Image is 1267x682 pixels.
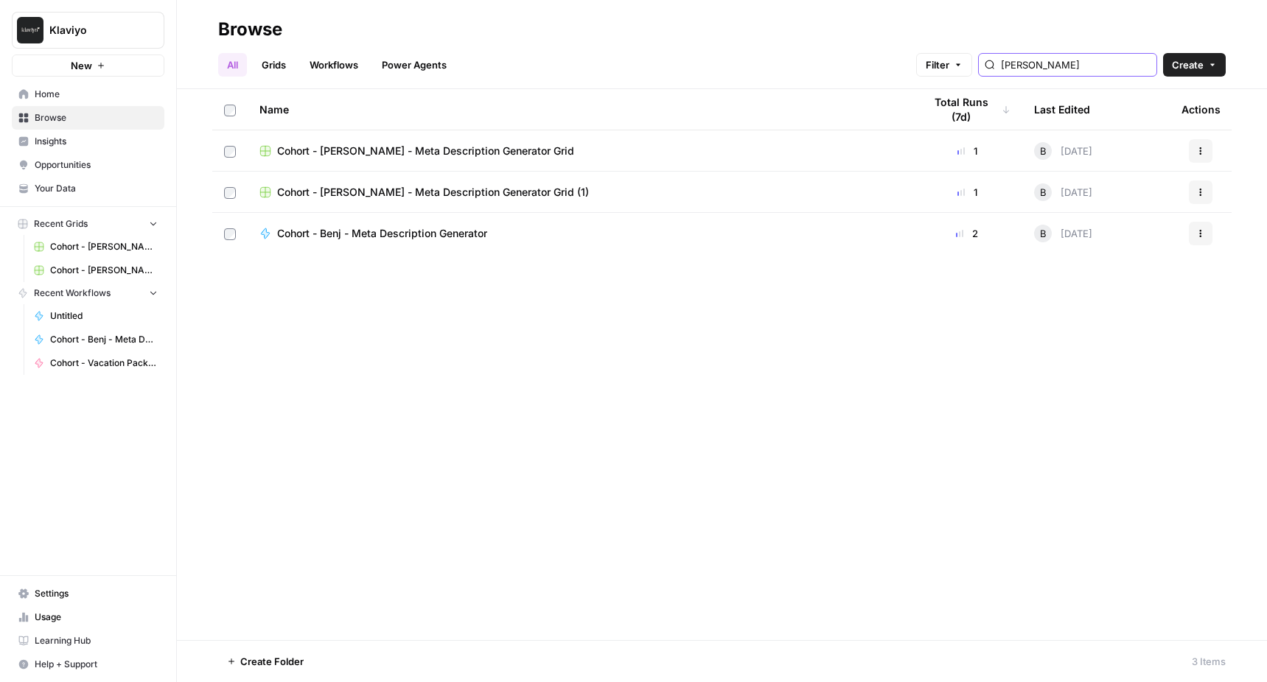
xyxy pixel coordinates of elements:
[926,57,949,72] span: Filter
[27,259,164,282] a: Cohort - [PERSON_NAME] - Meta Description Generator Grid (1)
[924,185,1011,200] div: 1
[34,217,88,231] span: Recent Grids
[1034,225,1092,242] div: [DATE]
[35,634,158,647] span: Learning Hub
[12,213,164,235] button: Recent Grids
[35,611,158,624] span: Usage
[1040,144,1047,158] span: B
[12,130,164,153] a: Insights
[924,226,1011,241] div: 2
[240,654,304,669] span: Create Folder
[12,12,164,49] button: Workspace: Klaviyo
[17,17,43,43] img: Klaviyo Logo
[12,106,164,130] a: Browse
[1182,89,1221,130] div: Actions
[1040,185,1047,200] span: B
[27,235,164,259] a: Cohort - [PERSON_NAME] - Meta Description Generator Grid
[12,653,164,676] button: Help + Support
[373,53,456,77] a: Power Agents
[12,177,164,200] a: Your Data
[50,264,158,277] span: Cohort - [PERSON_NAME] - Meta Description Generator Grid (1)
[259,185,900,200] a: Cohort - [PERSON_NAME] - Meta Description Generator Grid (1)
[49,23,139,38] span: Klaviyo
[259,89,900,130] div: Name
[1040,226,1047,241] span: B
[924,144,1011,158] div: 1
[35,587,158,600] span: Settings
[1001,57,1151,72] input: Search
[1192,654,1226,669] div: 3 Items
[50,309,158,323] span: Untitled
[35,135,158,148] span: Insights
[12,82,164,106] a: Home
[1163,53,1226,77] button: Create
[34,286,111,300] span: Recent Workflows
[50,356,158,370] span: Cohort - Vacation Package Description ([PERSON_NAME])
[259,144,900,158] a: Cohort - [PERSON_NAME] - Meta Description Generator Grid
[1034,89,1090,130] div: Last Edited
[218,18,282,41] div: Browse
[277,185,589,200] span: Cohort - [PERSON_NAME] - Meta Description Generator Grid (1)
[35,182,158,195] span: Your Data
[1034,142,1092,160] div: [DATE]
[12,629,164,653] a: Learning Hub
[12,55,164,77] button: New
[218,53,247,77] a: All
[35,88,158,101] span: Home
[12,282,164,304] button: Recent Workflows
[35,158,158,172] span: Opportunities
[12,582,164,605] a: Settings
[12,153,164,177] a: Opportunities
[35,111,158,124] span: Browse
[277,144,574,158] span: Cohort - [PERSON_NAME] - Meta Description Generator Grid
[277,226,487,241] span: Cohort - Benj - Meta Description Generator
[27,304,164,328] a: Untitled
[12,605,164,629] a: Usage
[259,226,900,241] a: Cohort - Benj - Meta Description Generator
[916,53,972,77] button: Filter
[218,650,313,673] button: Create Folder
[50,240,158,253] span: Cohort - [PERSON_NAME] - Meta Description Generator Grid
[27,328,164,351] a: Cohort - Benj - Meta Description Generator
[924,89,1011,130] div: Total Runs (7d)
[1034,183,1092,201] div: [DATE]
[27,351,164,375] a: Cohort - Vacation Package Description ([PERSON_NAME])
[301,53,367,77] a: Workflows
[1172,57,1204,72] span: Create
[253,53,295,77] a: Grids
[71,58,92,73] span: New
[35,658,158,671] span: Help + Support
[50,333,158,346] span: Cohort - Benj - Meta Description Generator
